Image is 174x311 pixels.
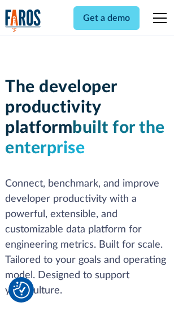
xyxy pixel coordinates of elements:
[5,9,41,32] a: home
[5,119,165,157] span: built for the enterprise
[146,5,169,32] div: menu
[5,176,169,299] p: Connect, benchmark, and improve developer productivity with a powerful, extensible, and customiza...
[5,9,41,32] img: Logo of the analytics and reporting company Faros.
[73,6,140,30] a: Get a demo
[13,282,30,299] button: Cookie Settings
[5,77,169,158] h1: The developer productivity platform
[13,282,30,299] img: Revisit consent button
